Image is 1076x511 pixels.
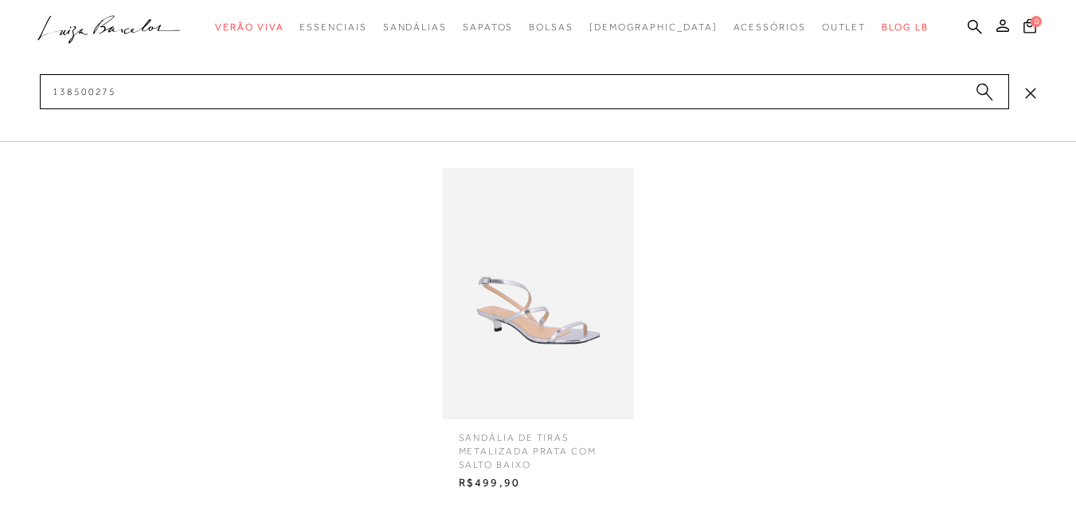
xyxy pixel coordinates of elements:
span: Acessórios [734,22,806,33]
span: Sandálias [383,22,447,33]
span: Sapatos [463,22,513,33]
a: noSubCategoriesText [589,13,718,42]
a: categoryNavScreenReaderText [215,13,284,42]
a: BLOG LB [882,13,928,42]
a: categoryNavScreenReaderText [383,13,447,42]
a: categoryNavScreenReaderText [529,13,573,42]
input: Buscar. [40,74,1009,109]
span: Outlet [822,22,867,33]
span: R$499,90 [447,471,630,495]
button: 0 [1019,18,1041,39]
span: BLOG LB [882,22,928,33]
img: SANDÁLIA DE TIRAS METALIZADA PRATA COM SALTO BAIXO [443,168,634,419]
span: Bolsas [529,22,573,33]
span: 0 [1031,16,1042,27]
span: SANDÁLIA DE TIRAS METALIZADA PRATA COM SALTO BAIXO [447,419,630,471]
span: Verão Viva [215,22,284,33]
span: [DEMOGRAPHIC_DATA] [589,22,718,33]
a: categoryNavScreenReaderText [463,13,513,42]
a: categoryNavScreenReaderText [299,13,366,42]
span: Essenciais [299,22,366,33]
a: SANDÁLIA DE TIRAS METALIZADA PRATA COM SALTO BAIXO SANDÁLIA DE TIRAS METALIZADA PRATA COM SALTO B... [439,168,638,495]
a: categoryNavScreenReaderText [822,13,867,42]
a: categoryNavScreenReaderText [734,13,806,42]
